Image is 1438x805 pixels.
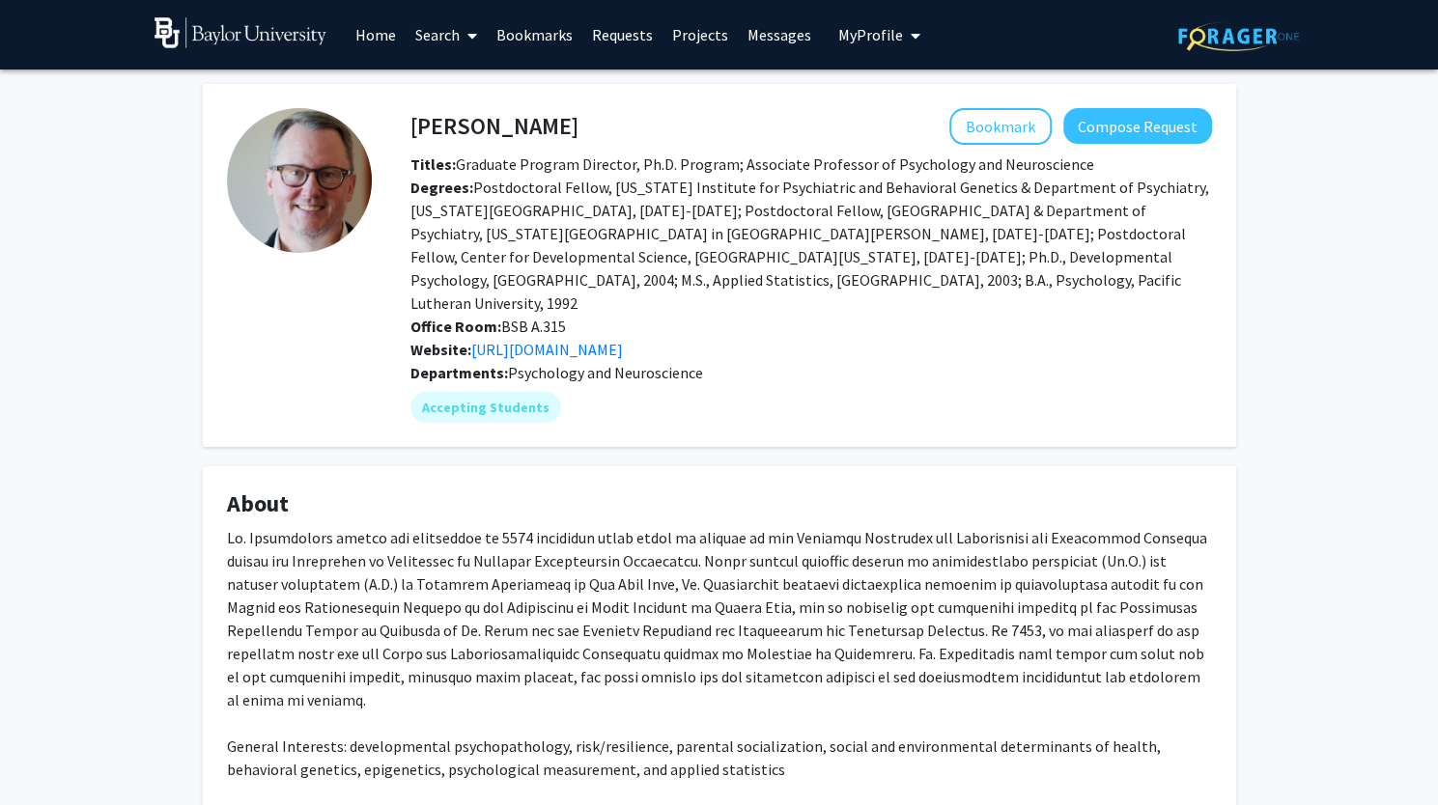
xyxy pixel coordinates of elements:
b: Office Room: [410,317,501,336]
iframe: Chat [14,718,82,791]
a: Opens in a new tab [471,340,623,359]
span: Psychology and Neuroscience [508,363,703,382]
span: Postdoctoral Fellow, [US_STATE] Institute for Psychiatric and Behavioral Genetics & Department of... [410,178,1209,313]
mat-chip: Accepting Students [410,392,561,423]
span: Graduate Program Director, Ph.D. Program; Associate Professor of Psychology and Neuroscience [410,154,1094,174]
b: Departments: [410,363,508,382]
h4: [PERSON_NAME] [410,108,578,144]
b: Degrees: [410,178,473,197]
a: Home [346,1,406,69]
h4: About [227,490,1212,518]
button: Add Shawn Latendresse to Bookmarks [949,108,1052,145]
span: BSB A.315 [410,317,566,336]
a: Requests [582,1,663,69]
span: My Profile [838,25,903,44]
img: ForagerOne Logo [1178,21,1299,51]
a: Projects [663,1,738,69]
button: Compose Request to Shawn Latendresse [1063,108,1212,144]
a: Bookmarks [487,1,582,69]
a: Messages [738,1,821,69]
img: Profile Picture [227,108,372,253]
b: Website: [410,340,471,359]
b: Titles: [410,154,456,174]
img: Baylor University Logo [155,17,327,48]
a: Search [406,1,487,69]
